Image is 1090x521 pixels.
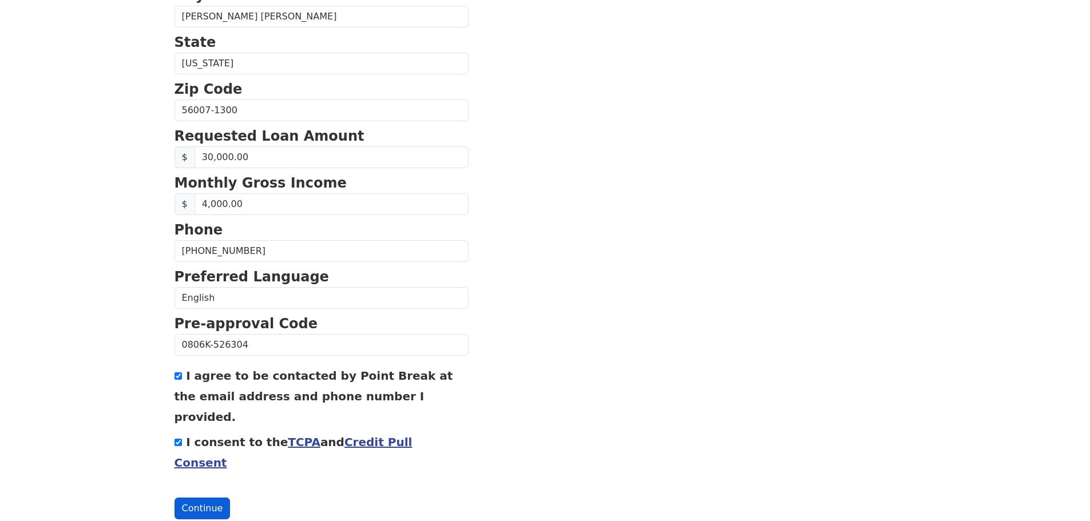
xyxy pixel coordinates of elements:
[175,269,329,285] strong: Preferred Language
[175,173,469,193] p: Monthly Gross Income
[175,334,469,356] input: Pre-approval Code
[175,193,195,215] span: $
[175,100,469,121] input: Zip Code
[175,146,195,168] span: $
[175,34,216,50] strong: State
[175,435,413,470] label: I consent to the and
[288,435,320,449] a: TCPA
[175,6,469,27] input: City
[175,316,318,332] strong: Pre-approval Code
[175,222,223,238] strong: Phone
[175,369,453,424] label: I agree to be contacted by Point Break at the email address and phone number I provided.
[175,81,243,97] strong: Zip Code
[195,146,469,168] input: Requested Loan Amount
[175,498,231,519] button: Continue
[195,193,469,215] input: Monthly Gross Income
[175,128,364,144] strong: Requested Loan Amount
[175,240,469,262] input: Phone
